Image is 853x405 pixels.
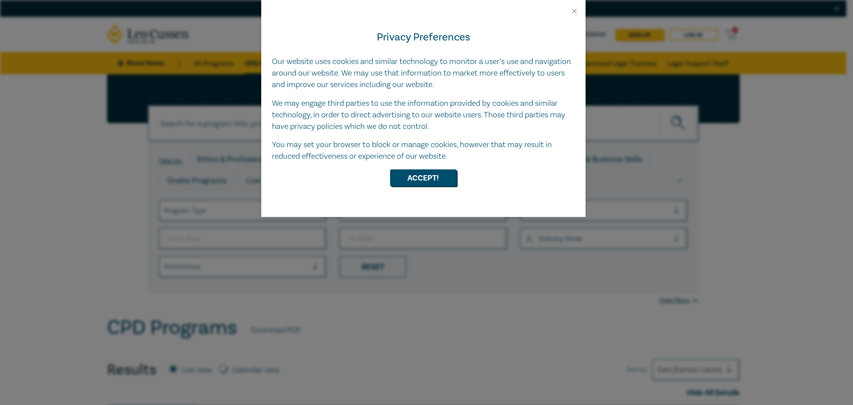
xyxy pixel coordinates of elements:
[272,98,575,132] p: We may engage third parties to use the information provided by cookies and similar technology, in...
[570,7,578,15] button: Close
[272,29,575,45] h4: Privacy Preferences
[272,56,575,91] p: Our website uses cookies and similar technology to monitor a user’s use and navigation around our...
[272,139,575,162] p: You may set your browser to block or manage cookies, however that may result in reduced effective...
[390,169,457,186] button: Accept!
